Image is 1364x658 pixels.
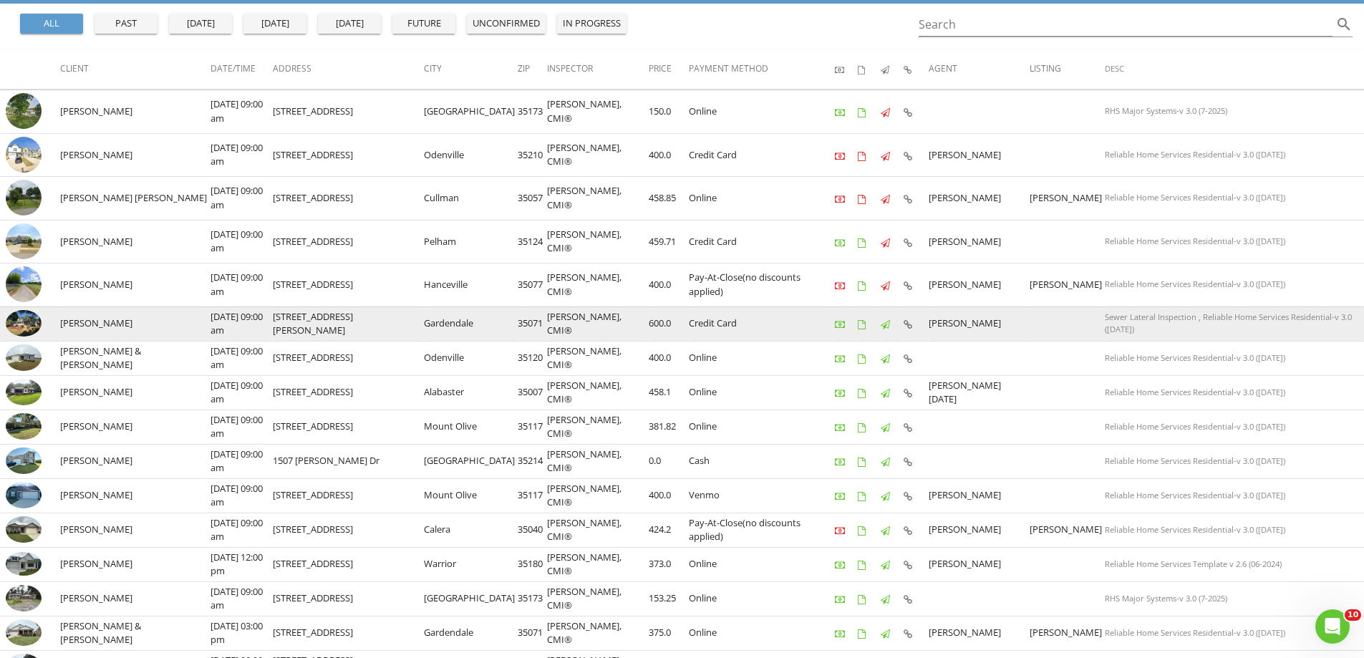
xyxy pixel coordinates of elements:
td: Odenville [424,133,518,177]
img: streetview [6,266,42,302]
td: Odenville [424,341,518,375]
td: 35180 [518,547,547,581]
td: [PERSON_NAME] [929,177,1029,221]
td: Credit Card [689,220,835,263]
td: [PERSON_NAME] [929,263,1029,307]
td: [PERSON_NAME] [60,547,211,581]
td: [PERSON_NAME], CMI® [547,410,649,444]
button: [DATE] [169,14,232,34]
button: in progress [557,14,627,34]
img: streetview [6,223,42,259]
td: Pelham [424,220,518,263]
td: [STREET_ADDRESS] [273,177,424,221]
td: [PERSON_NAME] [1030,263,1105,307]
td: [PERSON_NAME], CMI® [547,444,649,478]
th: City: Not sorted. [424,49,518,89]
td: 150.0 [649,90,689,134]
td: Credit Card [689,306,835,341]
td: 400.0 [649,133,689,177]
td: [PERSON_NAME], CMI® [547,547,649,581]
button: [DATE] [318,14,381,34]
span: Reliable Home Services Residential-v 3.0 ([DATE]) [1105,524,1285,535]
td: [DATE] 09:00 am [211,478,273,513]
img: 9235306%2Fcover_photos%2F7nm5G6BdIQwNVEELIuu3%2Fsmall.jpg [6,413,42,440]
td: Online [689,90,835,134]
span: Reliable Home Services Residential-v 3.0 ([DATE]) [1105,192,1285,203]
td: [PERSON_NAME] [60,478,211,513]
td: Venmo [689,478,835,513]
td: [STREET_ADDRESS] [273,375,424,410]
td: 424.2 [649,513,689,547]
td: 153.25 [649,581,689,616]
th: Zip: Not sorted. [518,49,547,89]
td: 373.0 [649,547,689,581]
th: Address: Not sorted. [273,49,424,89]
td: 35040 [518,513,547,547]
span: Reliable Home Services Residential-v 3.0 ([DATE]) [1105,236,1285,246]
img: streetview [6,137,42,173]
span: Reliable Home Services Residential-v 3.0 ([DATE]) [1105,352,1285,363]
td: [PERSON_NAME], CMI® [547,263,649,307]
td: [PERSON_NAME], CMI® [547,478,649,513]
th: Paid: Not sorted. [835,49,858,89]
td: [PERSON_NAME], CMI® [547,581,649,616]
td: 400.0 [649,263,689,307]
td: [DATE] 09:00 am [211,581,273,616]
th: Inspection Details: Not sorted. [904,49,929,89]
span: Reliable Home Services Residential-v 3.0 ([DATE]) [1105,387,1285,397]
td: Hanceville [424,263,518,307]
td: [STREET_ADDRESS] [273,478,424,513]
button: unconfirmed [467,14,546,34]
img: 9281564%2Freports%2Fd1765f36-c1ee-4535-a6ea-11d52ebd08aa%2Fcover_photos%2FygnJPI68D3lyi00FamSZ%2F... [6,344,42,372]
td: [STREET_ADDRESS] [273,263,424,307]
span: RHS Major Systems-v 3.0 (7-2025) [1105,105,1227,116]
div: [DATE] [324,16,375,31]
span: Payment Method [689,62,768,74]
td: [DATE] 09:00 am [211,90,273,134]
span: Price [649,62,672,74]
img: 9215653%2Fcover_photos%2FzVIGpBSizRiBoMfI3rZF%2Fsmall.jpg [6,447,42,475]
i: search [1335,16,1353,33]
td: 1507 [PERSON_NAME] Dr [273,444,424,478]
td: [PERSON_NAME] [60,133,211,177]
th: Listing: Not sorted. [1030,49,1105,89]
th: Agreements signed: Not sorted. [858,49,881,89]
td: [DATE] 09:00 am [211,341,273,375]
td: Online [689,410,835,444]
td: [PERSON_NAME] & [PERSON_NAME] [60,616,211,650]
span: Desc [1105,63,1124,74]
th: Client: Not sorted. [60,49,211,89]
td: [STREET_ADDRESS] [273,341,424,375]
th: Desc: Not sorted. [1105,49,1364,89]
td: [STREET_ADDRESS] [273,90,424,134]
img: 9202835%2Fcover_photos%2FkQF7XBEGTLKH8hM7y4tK%2Fsmall.jpg [6,552,42,576]
td: [STREET_ADDRESS] [273,220,424,263]
td: [DATE] 09:00 am [211,375,273,410]
div: future [398,16,450,31]
td: 458.85 [649,177,689,221]
th: Payment Method: Not sorted. [689,49,835,89]
td: 381.82 [649,410,689,444]
span: Zip [518,62,530,74]
span: Reliable Home Services Residential-v 3.0 ([DATE]) [1105,490,1285,500]
span: City [424,62,442,74]
td: Mount Olive [424,410,518,444]
img: 9313508%2Freports%2F48b0b772-8c22-48b5-9fdf-b5c4ccb52acd%2Fcover_photos%2Fr8ZijjzJVaNb8igpsYKA%2F... [6,310,42,337]
td: 459.71 [649,220,689,263]
td: [GEOGRAPHIC_DATA] [424,444,518,478]
div: [DATE] [249,16,301,31]
td: Online [689,341,835,375]
td: [PERSON_NAME] [60,513,211,547]
td: Cash [689,444,835,478]
button: past [95,14,158,34]
td: 35210 [518,133,547,177]
div: in progress [563,16,621,31]
td: 35077 [518,263,547,307]
td: [PERSON_NAME] [60,375,211,410]
td: [PERSON_NAME] [929,220,1029,263]
th: Price: Not sorted. [649,49,689,89]
td: [PERSON_NAME] [1030,177,1105,221]
th: Date/Time: Not sorted. [211,49,273,89]
span: Agent [929,62,957,74]
td: [PERSON_NAME] [60,581,211,616]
